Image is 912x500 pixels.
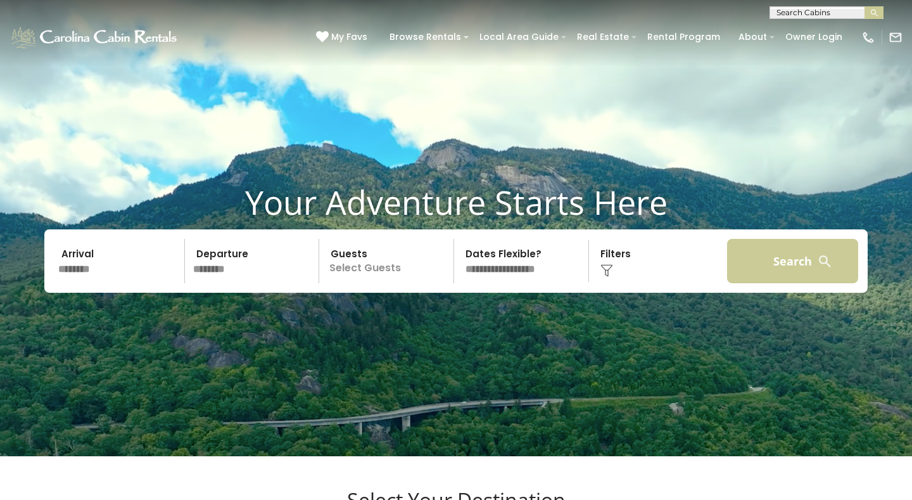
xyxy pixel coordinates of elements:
a: Real Estate [571,27,635,47]
button: Search [727,239,858,283]
a: Rental Program [641,27,726,47]
a: Owner Login [779,27,849,47]
img: search-regular-white.png [817,253,833,269]
span: My Favs [331,30,367,44]
img: filter--v1.png [600,264,613,277]
img: phone-regular-white.png [861,30,875,44]
a: About [732,27,773,47]
img: White-1-1-2.png [9,25,180,50]
a: Browse Rentals [383,27,467,47]
h1: Your Adventure Starts Here [9,183,902,222]
img: mail-regular-white.png [889,30,902,44]
a: My Favs [316,30,370,44]
a: Local Area Guide [473,27,565,47]
p: Select Guests [323,239,453,283]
